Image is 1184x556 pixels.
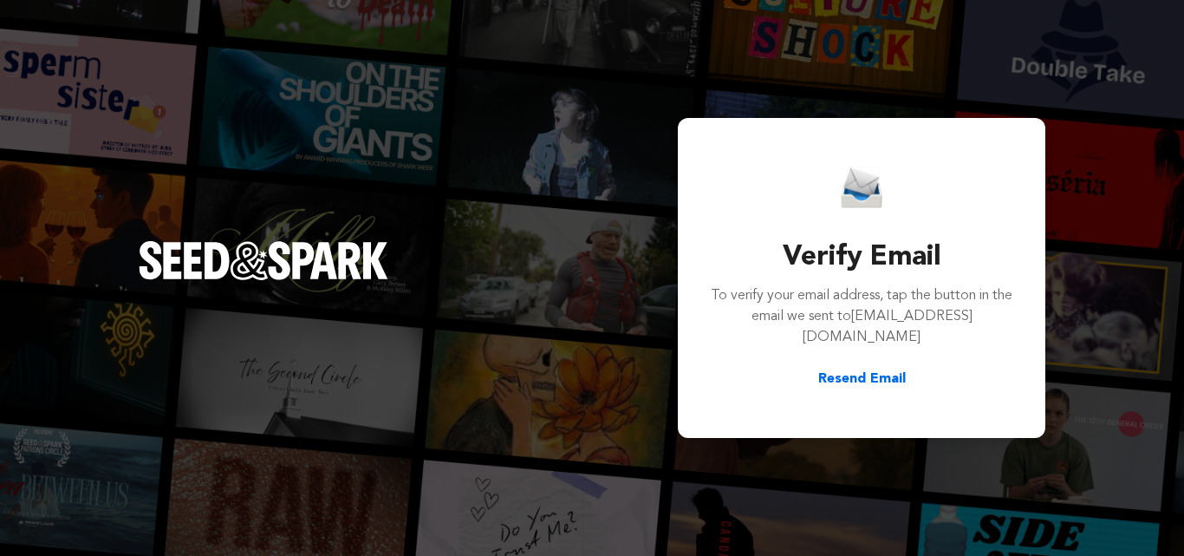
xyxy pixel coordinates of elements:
img: Seed&Spark Email Icon [841,167,882,209]
h3: Verify Email [709,237,1014,278]
a: Seed&Spark Homepage [139,241,388,314]
p: To verify your email address, tap the button in the email we sent to [709,285,1014,348]
button: Resend Email [818,369,906,389]
span: [EMAIL_ADDRESS][DOMAIN_NAME] [803,310,973,344]
img: Seed&Spark Logo [139,241,388,279]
